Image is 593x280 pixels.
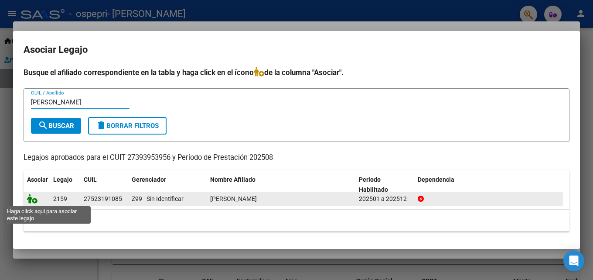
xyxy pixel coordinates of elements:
[96,122,159,130] span: Borrar Filtros
[24,210,569,232] div: 1 registros
[24,67,569,78] h4: Busque el afiliado correspondiente en la tabla y haga click en el ícono de la columna "Asociar".
[24,170,50,199] datatable-header-cell: Asociar
[53,195,67,202] span: 2159
[84,194,122,204] div: 27523191085
[88,117,167,135] button: Borrar Filtros
[563,250,584,271] div: Open Intercom Messenger
[355,170,414,199] datatable-header-cell: Periodo Habilitado
[414,170,563,199] datatable-header-cell: Dependencia
[50,170,80,199] datatable-header-cell: Legajo
[132,195,184,202] span: Z99 - Sin Identificar
[38,120,48,131] mat-icon: search
[24,41,569,58] h2: Asociar Legajo
[132,176,166,183] span: Gerenciador
[84,176,97,183] span: CUIL
[53,176,72,183] span: Legajo
[31,118,81,134] button: Buscar
[210,176,256,183] span: Nombre Afiliado
[38,122,74,130] span: Buscar
[96,120,106,131] mat-icon: delete
[359,194,411,204] div: 202501 a 202512
[128,170,207,199] datatable-header-cell: Gerenciador
[80,170,128,199] datatable-header-cell: CUIL
[27,176,48,183] span: Asociar
[210,195,257,202] span: GUTIERREZ NAILA LILEN
[359,176,388,193] span: Periodo Habilitado
[207,170,355,199] datatable-header-cell: Nombre Afiliado
[418,176,454,183] span: Dependencia
[24,152,569,163] p: Legajos aprobados para el CUIT 27393953956 y Período de Prestación 202508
